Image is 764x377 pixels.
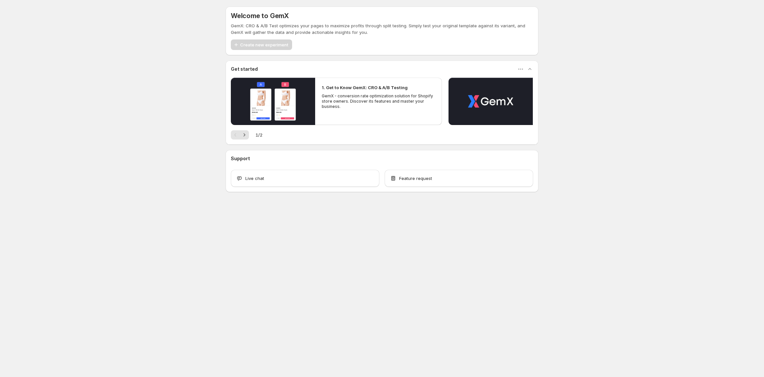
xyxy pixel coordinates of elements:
span: 1 / 2 [256,132,262,138]
h3: Support [231,155,250,162]
nav: Pagination [231,130,249,139]
span: Feature request [399,175,432,182]
p: GemX: CRO & A/B Test optimizes your pages to maximize profits through split testing. Simply test ... [231,22,533,36]
span: Live chat [245,175,264,182]
button: Play video [231,78,315,125]
h5: Welcome to GemX [231,12,289,20]
button: Play video [449,78,533,125]
h3: Get started [231,66,258,72]
h2: 1. Get to Know GemX: CRO & A/B Testing [322,84,408,91]
p: GemX - conversion rate optimization solution for Shopify store owners. Discover its features and ... [322,93,435,109]
button: Next [240,130,249,139]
